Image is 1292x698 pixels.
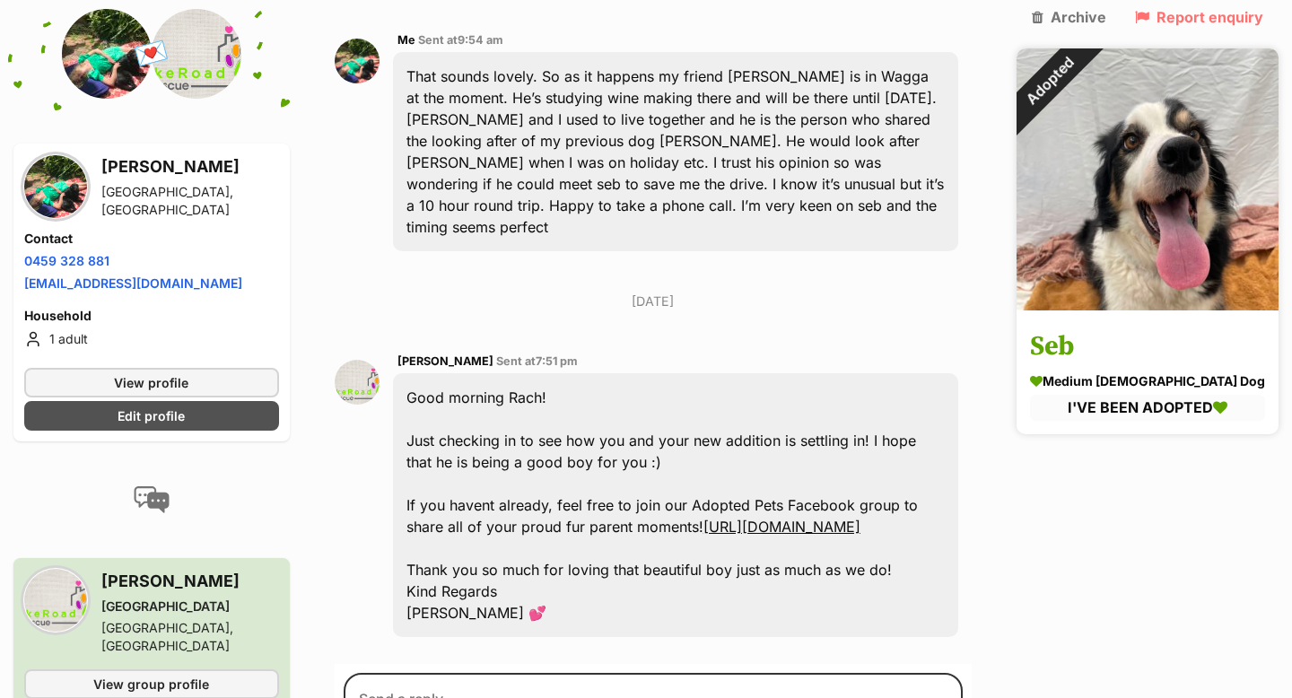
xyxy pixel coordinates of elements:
div: I'VE BEEN ADOPTED [1030,396,1265,421]
a: Seb medium [DEMOGRAPHIC_DATA] Dog I'VE BEEN ADOPTED [1017,314,1279,434]
div: [GEOGRAPHIC_DATA], [GEOGRAPHIC_DATA] [101,619,279,655]
span: 💌 [132,35,172,74]
img: Lake Road Veterinary Clinic profile pic [152,9,241,99]
img: Hayley Flynn profile pic [335,39,380,83]
a: Archive [1032,9,1106,25]
h3: Seb [1030,327,1265,368]
div: [GEOGRAPHIC_DATA], [GEOGRAPHIC_DATA] [101,183,279,219]
img: Hayley Flynn profile pic [62,9,152,99]
span: 7:51 pm [536,354,578,368]
div: Good morning Rach! Just checking in to see how you and your new addition is settling in! I hope t... [393,373,958,637]
div: That sounds lovely. So as it happens my friend [PERSON_NAME] is in Wagga at the moment. He’s stud... [393,52,958,251]
div: [GEOGRAPHIC_DATA] [101,598,279,615]
img: Priscilla profile pic [335,360,380,405]
p: [DATE] [335,292,972,310]
img: Hayley Flynn profile pic [24,155,87,218]
a: [URL][DOMAIN_NAME] [703,518,860,536]
span: 9:54 am [458,33,503,47]
a: View profile [24,368,279,397]
span: Sent at [496,354,578,368]
span: Me [397,33,415,47]
h3: [PERSON_NAME] [101,569,279,594]
div: Adopted [992,24,1107,139]
a: Report enquiry [1135,9,1263,25]
h4: Contact [24,230,279,248]
span: View group profile [93,675,209,694]
a: 0459 328 881 [24,253,109,268]
img: Seb [1017,48,1279,310]
span: [PERSON_NAME] [397,354,493,368]
h3: [PERSON_NAME] [101,154,279,179]
img: conversation-icon-4a6f8262b818ee0b60e3300018af0b2d0b884aa5de6e9bcb8d3d4eeb1a70a7c4.svg [134,486,170,513]
a: Edit profile [24,401,279,431]
span: Edit profile [118,406,185,425]
a: [EMAIL_ADDRESS][DOMAIN_NAME] [24,275,242,291]
div: medium [DEMOGRAPHIC_DATA] Dog [1030,372,1265,391]
img: Lake Road Veterinary Clinic profile pic [24,569,87,632]
li: 1 adult [24,328,279,350]
span: View profile [114,373,188,392]
span: Sent at [418,33,503,47]
a: Adopted [1017,296,1279,314]
h4: Household [24,307,279,325]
